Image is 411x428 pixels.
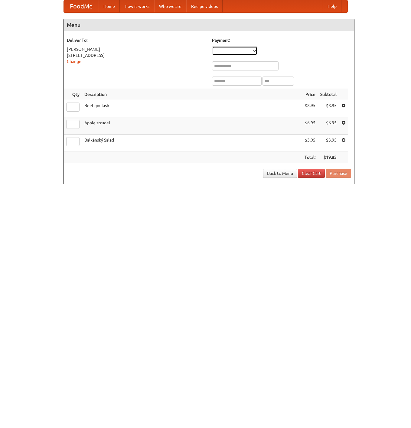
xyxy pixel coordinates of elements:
a: Home [99,0,120,12]
a: Clear Cart [298,169,325,178]
a: FoodMe [64,0,99,12]
h5: Payment: [212,37,351,43]
a: Recipe videos [186,0,223,12]
button: Purchase [326,169,351,178]
th: Subtotal [318,89,339,100]
a: How it works [120,0,154,12]
td: $8.95 [302,100,318,117]
a: Change [67,59,81,64]
h5: Deliver To: [67,37,206,43]
div: [PERSON_NAME] [67,46,206,52]
td: Balkánský Salad [82,135,302,152]
td: Beef goulash [82,100,302,117]
th: Total: [302,152,318,163]
th: Qty [64,89,82,100]
th: $19.85 [318,152,339,163]
td: $3.95 [318,135,339,152]
td: $6.95 [302,117,318,135]
a: Back to Menu [263,169,297,178]
td: $6.95 [318,117,339,135]
div: [STREET_ADDRESS] [67,52,206,58]
td: Apple strudel [82,117,302,135]
h4: Menu [64,19,354,31]
a: Who we are [154,0,186,12]
td: $3.95 [302,135,318,152]
a: Help [323,0,341,12]
td: $8.95 [318,100,339,117]
th: Description [82,89,302,100]
th: Price [302,89,318,100]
